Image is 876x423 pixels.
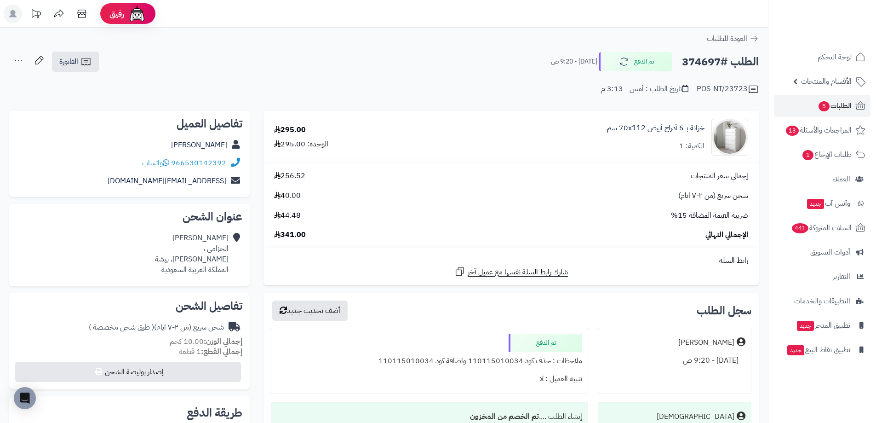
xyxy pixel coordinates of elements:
[604,352,745,370] div: [DATE] - 9:20 ص
[274,125,306,135] div: 295.00
[274,230,306,240] span: 341.00
[272,301,348,321] button: أضف تحديث جديد
[774,192,870,214] a: وآتس آبجديد
[774,217,870,239] a: السلات المتروكة441
[601,84,688,94] div: تاريخ الطلب : أمس - 3:13 م
[17,118,242,129] h2: تفاصيل العميل
[802,150,813,160] span: 1
[277,352,582,370] div: ملاحظات : حذف كود 110115010034 واضافة كود 110115010034
[17,211,242,222] h2: عنوان الشحن
[818,99,852,112] span: الطلبات
[801,75,852,88] span: الأقسام والمنتجات
[807,199,824,209] span: جديد
[818,51,852,64] span: لوحة التحكم
[24,5,47,25] a: تحديثات المنصة
[774,95,870,117] a: الطلبات5
[796,319,850,332] span: تطبيق المتجر
[17,301,242,312] h2: تفاصيل الشحن
[599,52,672,71] button: تم الدفع
[802,148,852,161] span: طلبات الإرجاع
[774,339,870,361] a: تطبيق نقاط البيعجديد
[774,266,870,288] a: التقارير
[454,266,568,278] a: شارك رابط السلة نفسها مع عميل آخر
[468,267,568,278] span: شارك رابط السلة نفسها مع عميل آخر
[274,139,328,150] div: الوحدة: 295.00
[15,362,241,382] button: إصدار بوليصة الشحن
[171,139,227,151] a: [PERSON_NAME]
[774,168,870,190] a: العملاء
[810,246,850,259] span: أدوات التسويق
[671,210,748,221] span: ضريبة القيمة المضافة 15%
[14,387,36,409] div: Open Intercom Messenger
[774,314,870,336] a: تطبيق المتجرجديد
[774,241,870,263] a: أدوات التسويق
[712,119,748,156] img: 1747726680-1724661648237-1702540482953-8486464545656-90x90.jpg
[707,33,747,44] span: العودة للطلبات
[794,295,850,307] span: التطبيقات والخدمات
[678,191,748,201] span: شحن سريع (من ٢-٧ ايام)
[155,233,229,275] div: [PERSON_NAME] الخزامى ، [PERSON_NAME]، بيشة المملكة العربية السعودية
[509,334,582,352] div: تم الدفع
[52,52,99,72] a: الفاتورة
[274,210,301,221] span: 44.48
[697,84,759,95] div: POS-NT/23723
[89,322,154,333] span: ( طرق شحن مخصصة )
[813,24,867,44] img: logo-2.png
[792,223,808,233] span: 441
[187,407,242,418] h2: طريقة الدفع
[707,33,759,44] a: العودة للطلبات
[774,119,870,141] a: المراجعات والأسئلة13
[786,343,850,356] span: تطبيق نقاط البيع
[786,126,799,136] span: 13
[806,197,850,210] span: وآتس آب
[819,101,830,111] span: 5
[797,321,814,331] span: جديد
[691,171,748,181] span: إجمالي سعر المنتجات
[785,124,852,137] span: المراجعات والأسئلة
[89,322,224,333] div: شحن سريع (من ٢-٧ ايام)
[787,345,804,355] span: جديد
[267,255,755,266] div: رابط السلة
[470,411,539,422] b: تم الخصم من المخزون
[274,191,301,201] span: 40.00
[678,337,734,348] div: [PERSON_NAME]
[108,175,226,186] a: [EMAIL_ADDRESS][DOMAIN_NAME]
[171,157,226,168] a: 966530142392
[679,141,704,151] div: الكمية: 1
[277,370,582,388] div: تنبيه العميل : لا
[142,157,169,168] a: واتساب
[791,221,852,234] span: السلات المتروكة
[201,346,242,357] strong: إجمالي القطع:
[774,144,870,166] a: طلبات الإرجاع1
[832,173,850,185] span: العملاء
[551,57,597,66] small: [DATE] - 9:20 ص
[705,230,748,240] span: الإجمالي النهائي
[128,5,146,23] img: ai-face.png
[607,123,704,133] a: خزانة بـ 5 أدراج أبيض ‎70x112 سم‏
[179,346,242,357] small: 1 قطعة
[274,171,305,181] span: 256.52
[59,56,78,67] span: الفاتورة
[774,290,870,312] a: التطبيقات والخدمات
[833,270,850,283] span: التقارير
[204,336,242,347] strong: إجمالي الوزن:
[657,411,734,422] div: [DEMOGRAPHIC_DATA]
[109,8,124,19] span: رفيق
[682,52,759,71] h2: الطلب #374697
[697,305,751,316] h3: سجل الطلب
[774,46,870,68] a: لوحة التحكم
[170,336,242,347] small: 10.00 كجم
